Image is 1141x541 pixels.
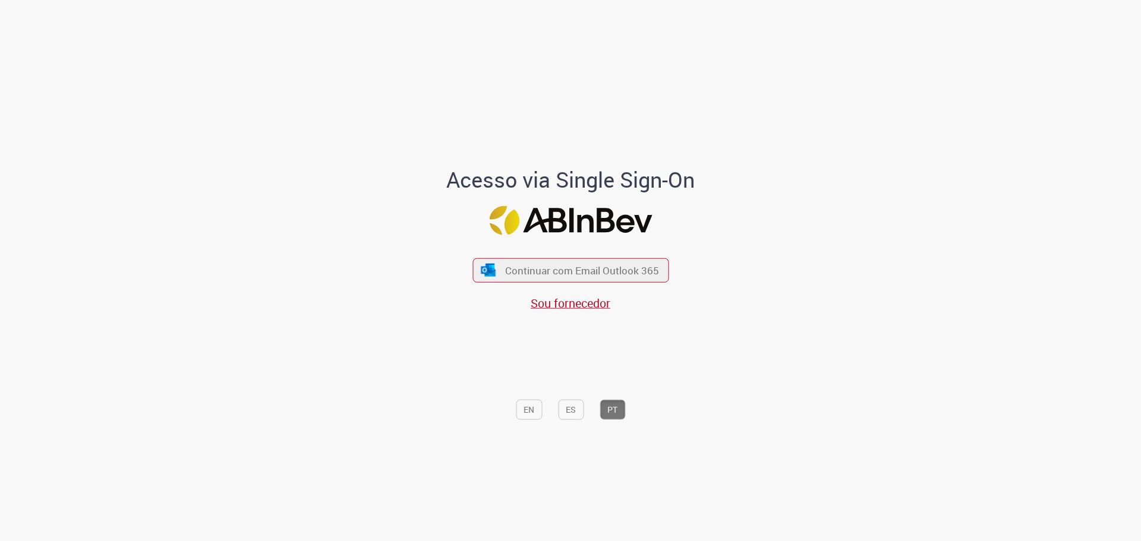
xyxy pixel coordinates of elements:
button: ES [558,399,584,419]
button: ícone Azure/Microsoft 360 Continuar com Email Outlook 365 [472,258,669,282]
button: PT [600,399,625,419]
h1: Acesso via Single Sign-On [406,168,736,192]
a: Sou fornecedor [531,295,610,311]
span: Continuar com Email Outlook 365 [505,264,659,277]
button: EN [516,399,542,419]
img: Logo ABInBev [489,205,652,235]
img: ícone Azure/Microsoft 360 [480,264,497,276]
